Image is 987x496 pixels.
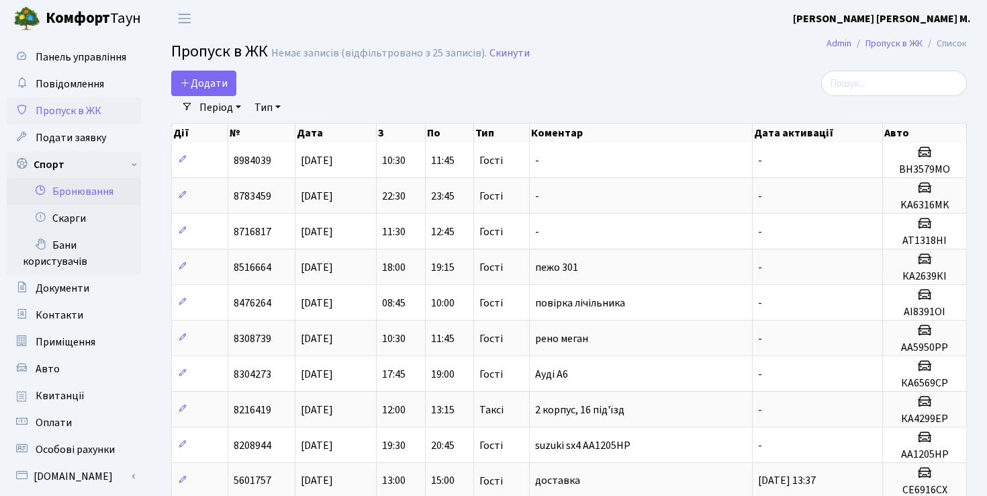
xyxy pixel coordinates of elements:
[301,367,333,382] span: [DATE]
[479,333,503,344] span: Гості
[234,367,271,382] span: 8304273
[301,403,333,417] span: [DATE]
[234,260,271,275] span: 8516664
[382,438,406,453] span: 19:30
[479,226,503,237] span: Гості
[923,36,967,51] li: Список
[382,474,406,489] span: 13:00
[431,474,455,489] span: 15:00
[479,369,503,380] span: Гості
[382,403,406,417] span: 12:00
[180,76,228,91] span: Додати
[234,153,271,168] span: 8984039
[535,403,624,417] span: 2 корпус, 16 під'їзд
[535,474,580,489] span: доставка
[479,476,503,487] span: Гості
[382,189,406,204] span: 22:30
[234,189,271,204] span: 8783459
[758,331,762,346] span: -
[382,224,406,239] span: 11:30
[888,377,961,390] h5: КА6569СР
[171,71,236,96] a: Додати
[382,153,406,168] span: 10:30
[479,191,503,202] span: Гості
[377,124,426,142] th: З
[479,405,504,415] span: Таксі
[301,331,333,346] span: [DATE]
[382,296,406,311] span: 08:45
[535,224,539,239] span: -
[479,440,503,451] span: Гості
[7,409,141,436] a: Оплати
[271,47,487,60] div: Немає записів (відфільтровано з 25 записів).
[7,356,141,382] a: Авто
[301,153,333,168] span: [DATE]
[431,224,455,239] span: 12:45
[295,124,377,142] th: Дата
[431,260,455,275] span: 19:15
[758,367,762,382] span: -
[535,438,630,453] span: suzuki sx4 AA1205HP
[888,235,961,247] h5: АТ1318НІ
[431,438,455,453] span: 20:45
[535,367,568,382] span: Ауді А6
[888,270,961,283] h5: КА2639КІ
[758,189,762,204] span: -
[431,403,455,417] span: 13:15
[301,438,333,453] span: [DATE]
[234,296,271,311] span: 8476264
[171,40,268,63] span: Пропуск в ЖК
[36,50,126,65] span: Панель управління
[535,331,588,346] span: рено меган
[888,341,961,354] h5: АА5950РР
[479,298,503,308] span: Гості
[535,153,539,168] span: -
[758,296,762,311] span: -
[301,474,333,489] span: [DATE]
[36,104,101,118] span: Пропуск в ЖК
[7,205,141,232] a: Скарги
[888,163,961,176] h5: ВН3579МО
[479,262,503,273] span: Гості
[234,438,271,453] span: 8208944
[7,329,141,356] a: Приміщення
[36,77,104,91] span: Повідомлення
[793,11,971,27] a: [PERSON_NAME] [PERSON_NAME] М.
[194,96,246,119] a: Період
[758,403,762,417] span: -
[474,124,529,142] th: Тип
[13,5,40,32] img: logo.png
[7,178,141,205] a: Бронювання
[7,97,141,124] a: Пропуск в ЖК
[249,96,286,119] a: Тип
[827,36,851,50] a: Admin
[758,474,816,489] span: [DATE] 13:37
[758,153,762,168] span: -
[36,388,85,403] span: Квитанції
[301,224,333,239] span: [DATE]
[758,224,762,239] span: -
[234,474,271,489] span: 5601757
[431,331,455,346] span: 11:45
[7,71,141,97] a: Повідомлення
[7,463,141,490] a: [DOMAIN_NAME]
[888,448,961,461] h5: AA1205HP
[758,260,762,275] span: -
[888,413,961,425] h5: КА4299ЕР
[479,155,503,166] span: Гості
[36,130,106,145] span: Подати заявку
[806,30,987,58] nav: breadcrumb
[431,367,455,382] span: 19:00
[36,442,115,457] span: Особові рахунки
[530,124,753,142] th: Коментар
[431,189,455,204] span: 23:45
[234,224,271,239] span: 8716817
[168,7,201,30] button: Переключити навігацію
[382,331,406,346] span: 10:30
[46,7,141,30] span: Таун
[431,296,455,311] span: 10:00
[888,306,961,319] h5: АІ8391ОІ
[7,302,141,329] a: Контакти
[758,438,762,453] span: -
[36,415,72,430] span: Оплати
